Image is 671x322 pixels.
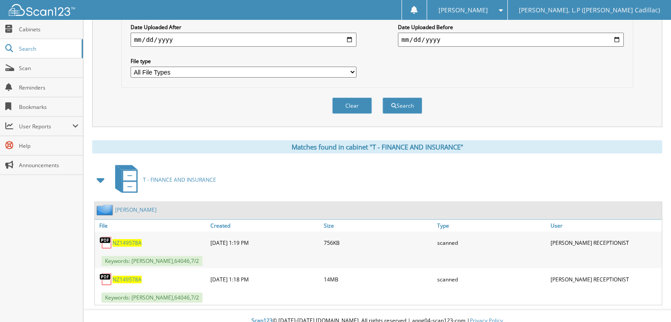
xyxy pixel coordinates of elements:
[322,270,435,288] div: 14MB
[95,220,208,232] a: File
[19,84,79,91] span: Reminders
[19,161,79,169] span: Announcements
[101,292,202,303] span: Keywords: [PERSON_NAME],64046,7/2
[519,7,660,13] span: [PERSON_NAME], L.P ([PERSON_NAME] Cadillac)
[19,142,79,150] span: Help
[19,45,77,52] span: Search
[435,220,548,232] a: Type
[19,26,79,33] span: Cabinets
[19,103,79,111] span: Bookmarks
[322,234,435,251] div: 756KB
[112,239,142,247] a: NZ149578A
[99,273,112,286] img: PDF.png
[131,23,356,31] label: Date Uploaded After
[112,276,142,283] a: NZ149578A
[208,270,322,288] div: [DATE] 1:18 PM
[208,234,322,251] div: [DATE] 1:19 PM
[548,270,662,288] div: [PERSON_NAME] RECEPTIONIST
[548,234,662,251] div: [PERSON_NAME] RECEPTIONIST
[208,220,322,232] a: Created
[143,176,216,183] span: T - FINANCE AND INSURANCE
[131,57,356,65] label: File type
[435,270,548,288] div: scanned
[97,204,115,215] img: folder2.png
[131,33,356,47] input: start
[398,23,624,31] label: Date Uploaded Before
[548,220,662,232] a: User
[382,97,422,114] button: Search
[110,162,216,197] a: T - FINANCE AND INSURANCE
[115,206,157,213] a: [PERSON_NAME]
[101,256,202,266] span: Keywords: [PERSON_NAME],64046,7/2
[322,220,435,232] a: Size
[9,4,75,16] img: scan123-logo-white.svg
[19,123,72,130] span: User Reports
[19,64,79,72] span: Scan
[398,33,624,47] input: end
[627,280,671,322] iframe: Chat Widget
[92,140,662,154] div: Matches found in cabinet "T - FINANCE AND INSURANCE"
[99,236,112,249] img: PDF.png
[438,7,487,13] span: [PERSON_NAME]
[332,97,372,114] button: Clear
[435,234,548,251] div: scanned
